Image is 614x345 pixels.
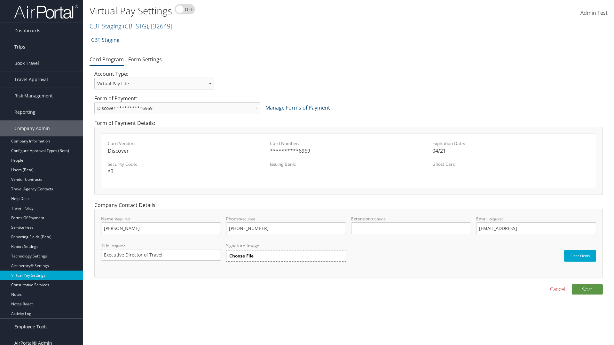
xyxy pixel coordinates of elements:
small: Required [489,217,504,221]
div: Form of Payment Details: [90,119,608,201]
a: Cancel [550,285,565,293]
small: Required [115,217,130,221]
a: Card Program [90,56,124,63]
label: Expiration Date: [432,140,589,147]
span: Admin Test [580,9,608,16]
small: Optional [372,217,386,221]
span: Company Admin [14,120,50,136]
small: Required [240,217,255,221]
label: Security Code: [108,161,265,167]
label: Signature Image: [226,242,346,250]
button: Clear Fields [564,250,596,262]
button: Save [572,284,603,295]
label: Name: [101,216,221,234]
div: Form of Payment: [90,95,608,119]
div: Company Contact Details: [90,201,608,284]
label: Card Number: [270,140,427,147]
label: Title: [101,242,221,261]
img: airportal-logo.png [14,4,78,19]
small: Required [111,243,126,248]
input: Name:Required [101,222,221,234]
div: 04/21 [432,147,589,155]
input: Phone:Required [226,222,346,234]
label: Card Vendor: [108,140,265,147]
span: Risk Management [14,88,53,104]
a: CBT Staging [90,22,172,30]
label: Phone: [226,216,346,234]
a: Admin Test [580,3,608,23]
label: Email: [476,216,596,234]
div: Account Type: [90,70,219,95]
span: Trips [14,39,25,55]
h1: Virtual Pay Settings [90,4,435,18]
div: Discover [108,147,265,155]
a: Form Settings [128,56,162,63]
a: CBT Staging [91,34,120,46]
span: Travel Approval [14,72,48,88]
span: Employee Tools [14,319,48,335]
label: Extension: [351,216,471,234]
input: Extension:Optional [351,222,471,234]
span: Reporting [14,104,35,120]
span: Dashboards [14,23,40,39]
a: Manage Forms of Payment [265,104,330,111]
label: Choose File [226,250,346,262]
span: , [ 32649 ] [148,22,172,30]
input: Title:Required [101,249,221,261]
input: Email:Required [476,222,596,234]
label: Ghost Card: [432,161,589,167]
span: ( CBTSTG ) [123,22,148,30]
label: Issuing Bank: [270,161,427,167]
span: Book Travel [14,55,39,71]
